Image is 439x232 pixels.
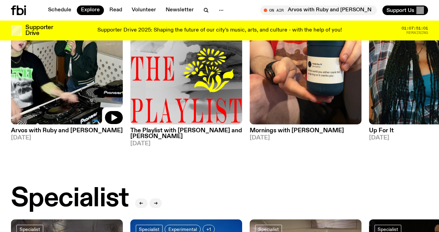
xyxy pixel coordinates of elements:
h3: The Playlist with [PERSON_NAME] and [PERSON_NAME] [130,128,242,139]
span: +1 [206,227,211,232]
h2: Specialist [11,186,128,212]
span: [DATE] [11,135,123,141]
a: The Playlist with [PERSON_NAME] and [PERSON_NAME][DATE] [130,124,242,147]
span: Experimental [168,227,197,232]
span: [DATE] [250,135,361,141]
a: Newsletter [162,5,198,15]
a: Schedule [44,5,75,15]
p: Supporter Drive 2025: Shaping the future of our city’s music, arts, and culture - with the help o... [97,27,342,34]
a: Explore [77,5,104,15]
a: Read [105,5,126,15]
span: 01:07:51:01 [402,26,428,30]
span: Specialist [378,227,398,232]
button: Support Us [382,5,428,15]
h3: Arvos with Ruby and [PERSON_NAME] [11,128,123,134]
span: Specialist [139,227,159,232]
span: Support Us [387,7,414,13]
a: Arvos with Ruby and [PERSON_NAME][DATE] [11,124,123,141]
h3: Mornings with [PERSON_NAME] [250,128,361,134]
a: Mornings with [PERSON_NAME][DATE] [250,124,361,141]
h3: Supporter Drive [25,25,53,36]
span: [DATE] [130,141,242,147]
span: Specialist [258,227,279,232]
a: Volunteer [128,5,160,15]
span: Remaining [406,31,428,35]
button: On AirArvos with Ruby and [PERSON_NAME] [260,5,377,15]
span: Specialist [20,227,40,232]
